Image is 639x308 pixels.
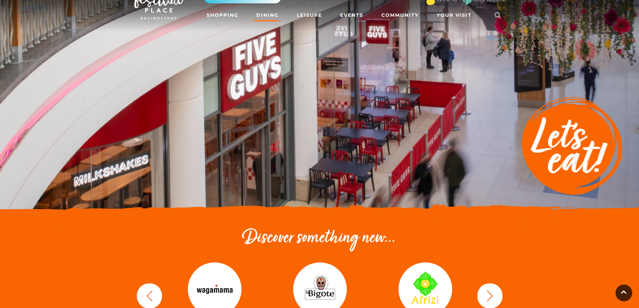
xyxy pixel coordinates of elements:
[254,9,281,21] a: Dining
[134,228,506,249] h2: Discover something new...
[434,9,478,21] a: Your Visit
[337,9,366,21] a: Events
[204,9,241,21] a: Shopping
[379,9,421,21] a: Community
[294,9,325,21] a: Leisure
[437,12,472,19] span: Your Visit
